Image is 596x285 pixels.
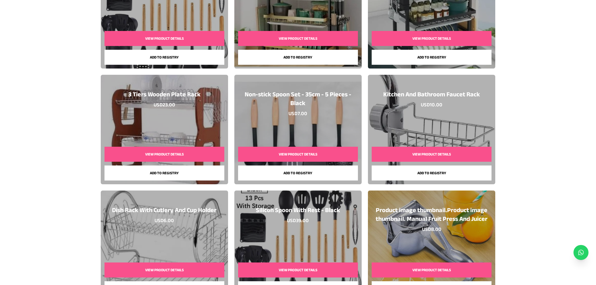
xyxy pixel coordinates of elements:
[287,214,309,224] p: USD 39.00
[238,31,358,46] button: View Product Details
[238,262,358,277] button: View Product Details
[104,147,224,162] button: View Product Details
[238,50,358,65] button: Add to registry
[421,99,442,109] p: USD 10.00
[372,262,492,277] button: View Product Details
[104,165,224,181] button: Add to registry
[104,262,224,277] button: View Product Details
[238,147,358,162] button: View Product Details
[383,90,480,99] h3: Kitchen And Bathroom Faucet Rack
[372,165,492,181] button: Add to registry
[241,90,355,107] h3: Non-stick Spoon Set - 35cm - 5 Pieces - Black
[288,107,307,117] p: USD 7.00
[154,99,175,109] p: USD 23.00
[112,206,216,214] h3: Dish Rack With Cutlery And Cup Holder
[372,147,492,162] button: View Product Details
[155,214,174,224] p: USD 6.00
[256,206,340,214] h3: Silicon Spoon With Rest - Black
[104,31,224,46] button: View Product Details
[238,165,358,181] button: Add to registry
[422,223,441,233] p: USD 8.00
[372,50,492,65] button: Add to registry
[128,90,201,99] h3: 3 Tiers Wooden Plate Rack
[372,31,492,46] button: View Product Details
[104,50,224,65] button: Add to registry
[374,206,489,223] h3: Product image thumbnail.Product image thumbnail. Manual Fruit Press And Juicer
